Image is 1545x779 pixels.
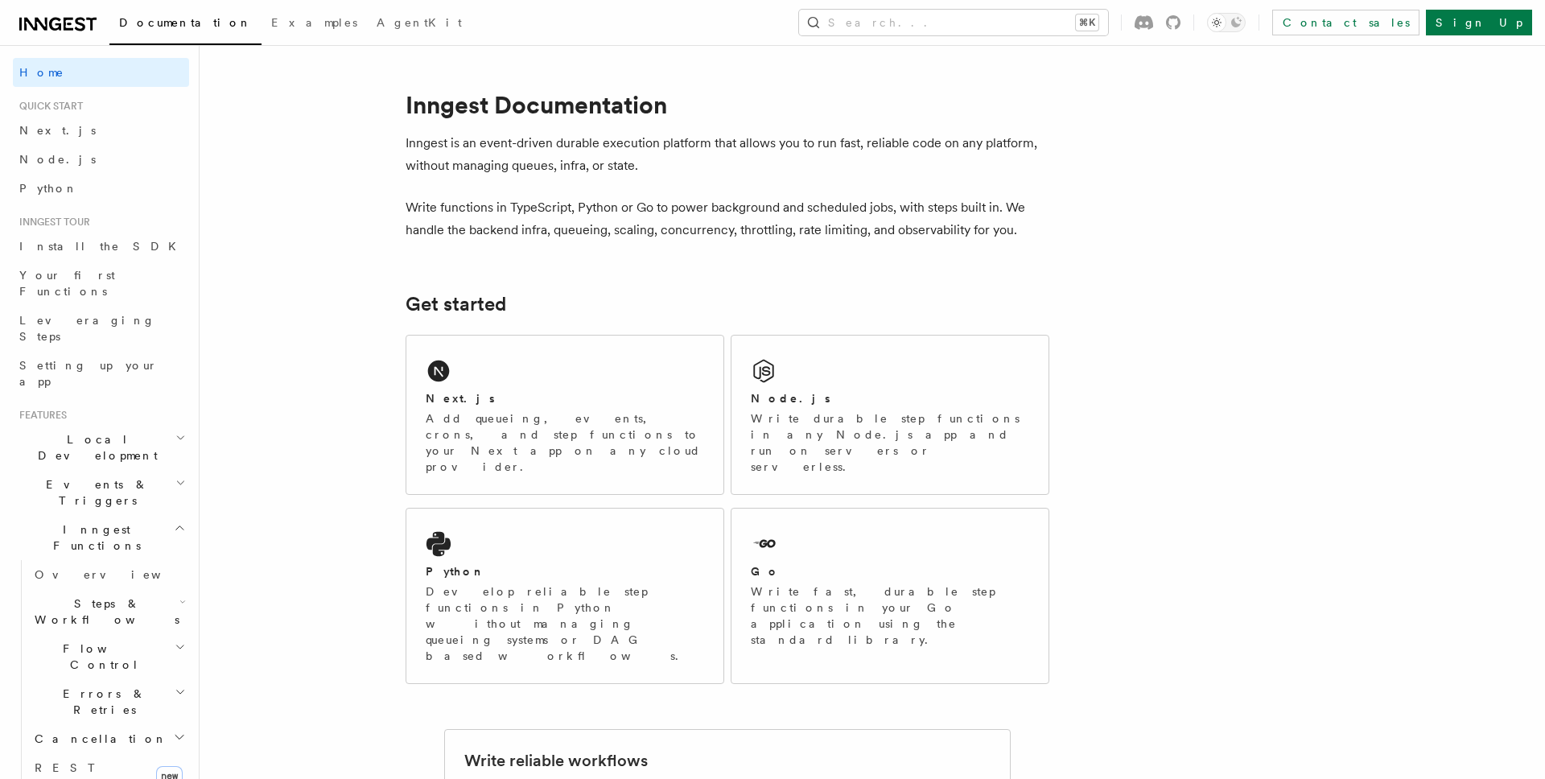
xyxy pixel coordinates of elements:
button: Events & Triggers [13,470,189,515]
span: Quick start [13,100,83,113]
p: Write fast, durable step functions in your Go application using the standard library. [751,583,1029,648]
span: Inngest tour [13,216,90,229]
span: Leveraging Steps [19,314,155,343]
span: Documentation [119,16,252,29]
a: Documentation [109,5,262,45]
h1: Inngest Documentation [406,90,1049,119]
a: Leveraging Steps [13,306,189,351]
span: Install the SDK [19,240,186,253]
h2: Go [751,563,780,579]
span: Examples [271,16,357,29]
span: Inngest Functions [13,521,174,554]
span: Next.js [19,124,96,137]
p: Add queueing, events, crons, and step functions to your Next app on any cloud provider. [426,410,704,475]
span: Features [13,409,67,422]
a: Sign Up [1426,10,1532,35]
span: Events & Triggers [13,476,175,509]
span: Cancellation [28,731,167,747]
p: Write durable step functions in any Node.js app and run on servers or serverless. [751,410,1029,475]
p: Develop reliable step functions in Python without managing queueing systems or DAG based workflows. [426,583,704,664]
a: Next.jsAdd queueing, events, crons, and step functions to your Next app on any cloud provider. [406,335,724,495]
span: Home [19,64,64,80]
span: Node.js [19,153,96,166]
h2: Node.js [751,390,830,406]
a: Node.jsWrite durable step functions in any Node.js app and run on servers or serverless. [731,335,1049,495]
span: Overview [35,568,200,581]
span: Setting up your app [19,359,158,388]
button: Errors & Retries [28,679,189,724]
span: Local Development [13,431,175,464]
p: Write functions in TypeScript, Python or Go to power background and scheduled jobs, with steps bu... [406,196,1049,241]
p: Inngest is an event-driven durable execution platform that allows you to run fast, reliable code ... [406,132,1049,177]
span: Python [19,182,78,195]
kbd: ⌘K [1076,14,1098,31]
button: Flow Control [28,634,189,679]
span: Your first Functions [19,269,115,298]
a: Examples [262,5,367,43]
a: Setting up your app [13,351,189,396]
button: Inngest Functions [13,515,189,560]
button: Cancellation [28,724,189,753]
h2: Next.js [426,390,495,406]
span: AgentKit [377,16,462,29]
button: Search...⌘K [799,10,1108,35]
h2: Python [426,563,485,579]
a: Overview [28,560,189,589]
a: AgentKit [367,5,472,43]
a: GoWrite fast, durable step functions in your Go application using the standard library. [731,508,1049,684]
h2: Write reliable workflows [464,749,648,772]
a: Node.js [13,145,189,174]
span: Steps & Workflows [28,596,179,628]
span: Flow Control [28,641,175,673]
a: Your first Functions [13,261,189,306]
span: Errors & Retries [28,686,175,718]
button: Toggle dark mode [1207,13,1246,32]
a: Home [13,58,189,87]
a: Python [13,174,189,203]
a: Contact sales [1272,10,1419,35]
a: Install the SDK [13,232,189,261]
a: Next.js [13,116,189,145]
a: Get started [406,293,506,315]
button: Steps & Workflows [28,589,189,634]
button: Local Development [13,425,189,470]
a: PythonDevelop reliable step functions in Python without managing queueing systems or DAG based wo... [406,508,724,684]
